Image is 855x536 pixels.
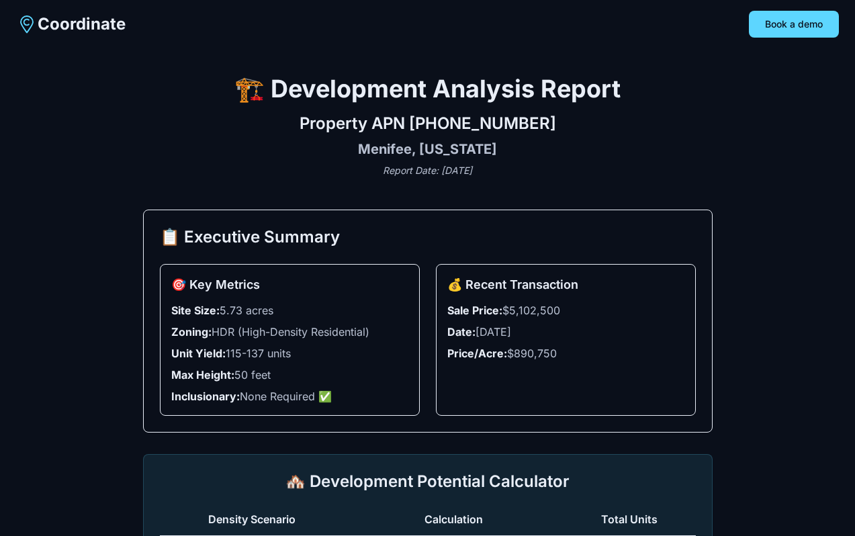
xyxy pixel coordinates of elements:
[447,304,502,317] strong: Sale Price:
[160,471,696,492] h2: 🏘️ Development Potential Calculator
[171,388,408,404] li: None Required ✅
[143,75,713,102] h1: 🏗️ Development Analysis Report
[171,347,226,360] strong: Unit Yield:
[447,345,684,361] li: $890,750
[171,368,234,382] strong: Max Height:
[171,302,408,318] li: 5.73 acres
[447,275,684,294] h3: 💰 Recent Transaction
[171,390,240,403] strong: Inclusionary:
[171,345,408,361] li: 115-137 units
[160,226,696,248] h2: 📋 Executive Summary
[447,302,684,318] li: $5,102,500
[143,140,713,159] h3: Menifee, [US_STATE]
[143,113,713,134] h2: Property APN [PHONE_NUMBER]
[447,347,507,360] strong: Price/Acre:
[171,367,408,383] li: 50 feet
[447,325,476,339] strong: Date:
[447,324,684,340] li: [DATE]
[749,11,839,38] button: Book a demo
[345,503,563,536] th: Calculation
[171,325,212,339] strong: Zoning:
[160,503,345,536] th: Density Scenario
[143,164,713,177] p: Report Date: [DATE]
[16,13,38,35] img: Coordinate
[171,275,408,294] h3: 🎯 Key Metrics
[38,13,126,35] span: Coordinate
[16,13,126,35] a: Coordinate
[171,324,408,340] li: HDR (High-Density Residential)
[563,503,695,536] th: Total Units
[171,304,220,317] strong: Site Size:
